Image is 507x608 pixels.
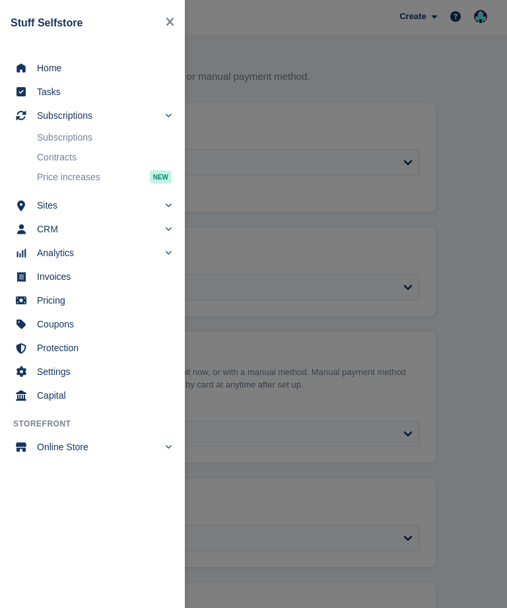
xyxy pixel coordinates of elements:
[37,244,158,262] span: Analytics
[37,315,165,333] span: Coupons
[37,362,165,381] span: Settings
[37,148,172,166] a: Contracts
[150,170,172,184] div: NEW
[37,267,165,286] span: Invoices
[13,418,185,430] span: Storefront
[37,171,100,184] span: Price increases
[37,83,165,101] span: Tasks
[37,220,158,238] span: CRM
[37,128,172,147] a: Subscriptions
[37,291,165,310] span: Pricing
[37,196,158,215] span: Sites
[11,15,160,31] div: Stuff Selfstore
[37,59,165,77] span: Home
[37,106,158,125] span: Subscriptions
[37,386,165,405] span: Capital
[160,11,180,35] button: Close navigation
[37,438,158,456] span: Online Store
[37,339,165,357] span: Protection
[37,168,172,186] a: Price increases NEW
